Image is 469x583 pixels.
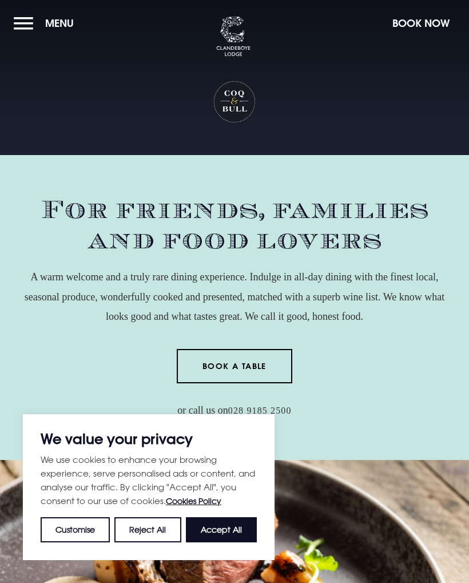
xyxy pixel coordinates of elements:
[14,11,80,35] button: Menu
[14,195,455,256] h2: For friends, families and food lovers
[45,17,74,30] span: Menu
[14,267,455,326] p: A warm welcome and a truly rare dining experience. Indulge in all-day dining with the finest loca...
[41,432,257,446] p: We value your privacy
[216,17,251,57] img: Clandeboye Lodge
[41,453,257,508] p: We use cookies to enhance your browsing experience, serve personalised ads or content, and analys...
[114,517,181,542] button: Reject All
[177,349,293,383] a: Book a Table
[387,11,455,35] button: Book Now
[228,406,292,417] a: 028 9185 2500
[166,496,221,506] a: Cookies Policy
[23,414,275,560] div: We value your privacy
[41,517,110,542] button: Customise
[186,517,257,542] button: Accept All
[213,80,257,124] h1: Coq & Bull
[14,400,455,420] p: or call us on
